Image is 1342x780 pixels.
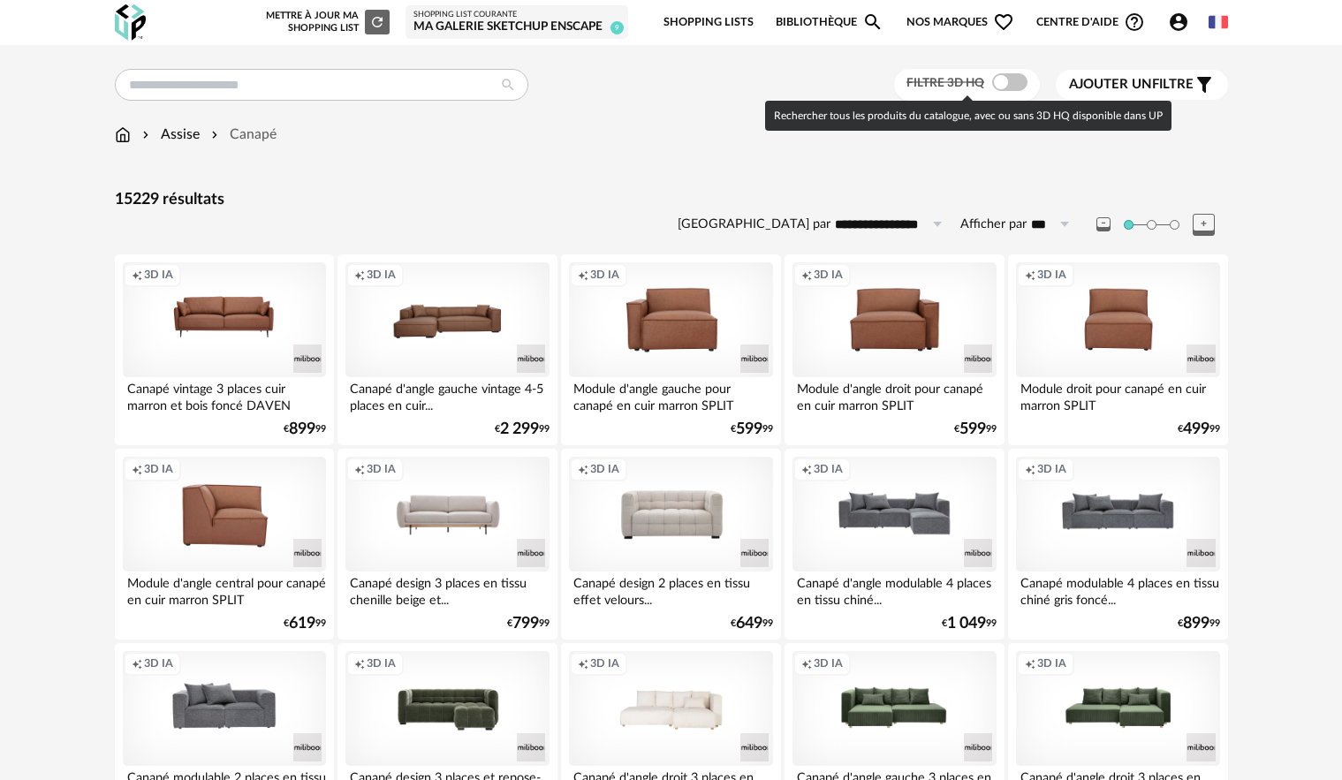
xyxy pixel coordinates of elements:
[123,377,326,413] div: Canapé vintage 3 places cuir marron et bois foncé DAVEN
[495,423,550,435] div: € 99
[569,572,772,607] div: Canapé design 2 places en tissu effet velours...
[1037,462,1066,476] span: 3D IA
[731,617,773,630] div: € 99
[1183,617,1209,630] span: 899
[123,572,326,607] div: Module d'angle central pour canapé en cuir marron SPLIT
[1168,11,1189,33] span: Account Circle icon
[1025,268,1035,282] span: Creation icon
[1037,268,1066,282] span: 3D IA
[1178,423,1220,435] div: € 99
[500,423,539,435] span: 2 299
[507,617,550,630] div: € 99
[801,268,812,282] span: Creation icon
[262,10,390,34] div: Mettre à jour ma Shopping List
[1008,254,1227,445] a: Creation icon 3D IA Module droit pour canapé en cuir marron SPLIT €49999
[785,254,1004,445] a: Creation icon 3D IA Module d'angle droit pour canapé en cuir marron SPLIT €59999
[1037,656,1066,670] span: 3D IA
[561,254,780,445] a: Creation icon 3D IA Module d'angle gauche pour canapé en cuir marron SPLIT €59999
[785,449,1004,640] a: Creation icon 3D IA Canapé d'angle modulable 4 places en tissu chiné... €1 04999
[814,462,843,476] span: 3D IA
[1025,656,1035,670] span: Creation icon
[954,423,997,435] div: € 99
[776,2,883,43] a: BibliothèqueMagnify icon
[1124,11,1145,33] span: Help Circle Outline icon
[139,125,153,145] img: svg+xml;base64,PHN2ZyB3aWR0aD0iMTYiIGhlaWdodD0iMTYiIHZpZXdCb3g9IjAgMCAxNiAxNiIgZmlsbD0ibm9uZSIgeG...
[1178,617,1220,630] div: € 99
[1209,12,1228,32] img: fr
[413,19,620,35] div: MA GALERIE SKETCHUP ENSCAPE
[345,572,549,607] div: Canapé design 3 places en tissu chenille beige et...
[289,423,315,435] span: 899
[1025,462,1035,476] span: Creation icon
[284,423,326,435] div: € 99
[578,656,588,670] span: Creation icon
[801,462,812,476] span: Creation icon
[354,268,365,282] span: Creation icon
[993,11,1014,33] span: Heart Outline icon
[1016,572,1219,607] div: Canapé modulable 4 places en tissu chiné gris foncé...
[947,617,986,630] span: 1 049
[792,377,996,413] div: Module d'angle droit pour canapé en cuir marron SPLIT
[678,216,830,233] label: [GEOGRAPHIC_DATA] par
[132,268,142,282] span: Creation icon
[1168,11,1197,33] span: Account Circle icon
[1183,423,1209,435] span: 499
[367,656,396,670] span: 3D IA
[367,268,396,282] span: 3D IA
[736,617,762,630] span: 649
[144,656,173,670] span: 3D IA
[132,462,142,476] span: Creation icon
[413,10,620,20] div: Shopping List courante
[144,462,173,476] span: 3D IA
[663,2,754,43] a: Shopping Lists
[139,125,200,145] div: Assise
[345,377,549,413] div: Canapé d'angle gauche vintage 4-5 places en cuir...
[289,617,315,630] span: 619
[814,656,843,670] span: 3D IA
[367,462,396,476] span: 3D IA
[1036,11,1145,33] span: Centre d'aideHelp Circle Outline icon
[960,216,1027,233] label: Afficher par
[610,21,624,34] span: 9
[284,617,326,630] div: € 99
[115,254,334,445] a: Creation icon 3D IA Canapé vintage 3 places cuir marron et bois foncé DAVEN €89999
[1194,74,1215,95] span: Filter icon
[765,101,1171,131] div: Rechercher tous les produits du catalogue, avec ou sans 3D HQ disponible dans UP
[1056,70,1228,100] button: Ajouter unfiltre Filter icon
[1008,449,1227,640] a: Creation icon 3D IA Canapé modulable 4 places en tissu chiné gris foncé... €89999
[792,572,996,607] div: Canapé d'angle modulable 4 places en tissu chiné...
[144,268,173,282] span: 3D IA
[369,17,385,27] span: Refresh icon
[731,423,773,435] div: € 99
[590,656,619,670] span: 3D IA
[115,190,1228,210] div: 15229 résultats
[512,617,539,630] span: 799
[590,462,619,476] span: 3D IA
[578,268,588,282] span: Creation icon
[801,656,812,670] span: Creation icon
[354,462,365,476] span: Creation icon
[569,377,772,413] div: Module d'angle gauche pour canapé en cuir marron SPLIT
[736,423,762,435] span: 599
[115,449,334,640] a: Creation icon 3D IA Module d'angle central pour canapé en cuir marron SPLIT €61999
[862,11,883,33] span: Magnify icon
[115,4,146,41] img: OXP
[413,10,620,35] a: Shopping List courante MA GALERIE SKETCHUP ENSCAPE 9
[337,449,557,640] a: Creation icon 3D IA Canapé design 3 places en tissu chenille beige et... €79999
[354,656,365,670] span: Creation icon
[561,449,780,640] a: Creation icon 3D IA Canapé design 2 places en tissu effet velours... €64999
[1069,78,1152,91] span: Ajouter un
[906,77,984,89] span: Filtre 3D HQ
[906,2,1014,43] span: Nos marques
[590,268,619,282] span: 3D IA
[1069,76,1194,94] span: filtre
[942,617,997,630] div: € 99
[578,462,588,476] span: Creation icon
[959,423,986,435] span: 599
[814,268,843,282] span: 3D IA
[1016,377,1219,413] div: Module droit pour canapé en cuir marron SPLIT
[115,125,131,145] img: svg+xml;base64,PHN2ZyB3aWR0aD0iMTYiIGhlaWdodD0iMTciIHZpZXdCb3g9IjAgMCAxNiAxNyIgZmlsbD0ibm9uZSIgeG...
[132,656,142,670] span: Creation icon
[337,254,557,445] a: Creation icon 3D IA Canapé d'angle gauche vintage 4-5 places en cuir... €2 29999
